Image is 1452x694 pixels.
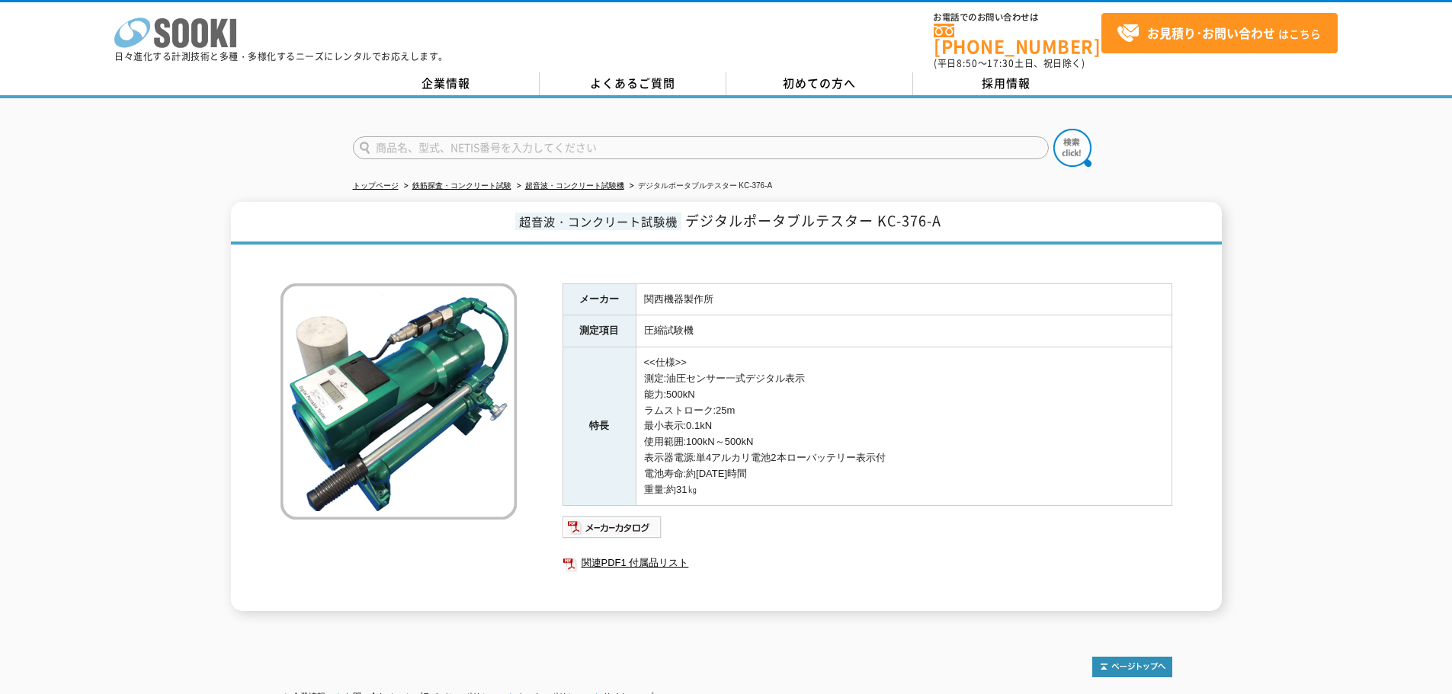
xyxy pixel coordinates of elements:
[563,283,636,315] th: メーカー
[1101,13,1338,53] a: お見積り･お問い合わせはこちら
[280,283,517,520] img: デジタルポータブルテスター KC-376-A
[515,213,681,230] span: 超音波・コンクリート試験機
[934,56,1085,70] span: (平日 ～ 土日、祝日除く)
[636,315,1172,347] td: 圧縮試験機
[957,56,978,70] span: 8:50
[627,178,773,194] li: デジタルポータブルテスター KC-376-A
[114,52,448,61] p: 日々進化する計測技術と多種・多様化するニーズにレンタルでお応えします。
[783,75,856,91] span: 初めての方へ
[1117,22,1321,45] span: はこちら
[685,210,941,231] span: デジタルポータブルテスター KC-376-A
[636,347,1172,506] td: <<仕様>> 測定:油圧センサー一式デジタル表示 能力:500kN ラムストローク:25m 最小表示:0.1kN 使用範囲:100kN～500kN 表示器電源:単4アルカリ電池2本ローバッテリー...
[353,72,540,95] a: 企業情報
[563,515,662,539] img: メーカーカタログ
[1092,657,1172,677] img: トップページへ
[412,181,511,190] a: 鉄筋探査・コンクリート試験
[563,315,636,347] th: 測定項目
[1147,24,1275,42] strong: お見積り･お問い合わせ
[987,56,1014,70] span: 17:30
[934,24,1101,55] a: [PHONE_NUMBER]
[563,526,662,537] a: メーカーカタログ
[563,347,636,506] th: 特長
[726,72,913,95] a: 初めての方へ
[636,283,1172,315] td: 関西機器製作所
[1053,129,1091,167] img: btn_search.png
[540,72,726,95] a: よくあるご質問
[563,553,1172,573] a: 関連PDF1 付属品リスト
[525,181,624,190] a: 超音波・コンクリート試験機
[913,72,1100,95] a: 採用情報
[353,136,1049,159] input: 商品名、型式、NETIS番号を入力してください
[353,181,399,190] a: トップページ
[934,13,1101,22] span: お電話でのお問い合わせは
